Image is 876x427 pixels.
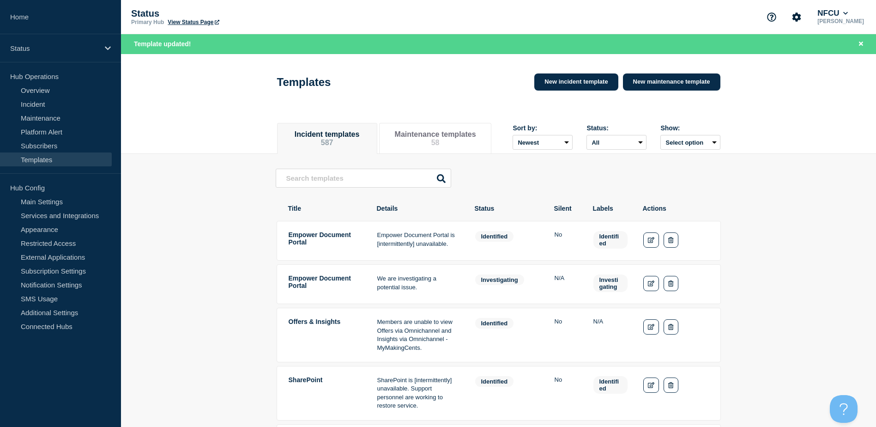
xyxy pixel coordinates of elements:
th: Labels [592,204,628,213]
select: Sort by [513,135,573,150]
span: Identified [593,231,628,249]
button: Select option [660,135,720,150]
td: Details: Empower Document Portal is [intermittently] unavailable.<br/> [377,231,460,251]
button: Maintenance templates 58 [390,130,481,147]
a: Edit [643,319,659,335]
td: Status: identified [475,376,539,411]
div: Sort by: [513,124,573,132]
td: Title: Offers & Insights [288,317,362,353]
button: Support [762,7,781,27]
span: Identified [593,376,628,394]
td: Labels: Identified [593,376,628,411]
span: identified [475,376,514,387]
span: identified [475,231,514,242]
th: Title [288,204,362,213]
p: Status [131,8,316,19]
td: Title: Empower Document Portal [288,274,362,294]
td: Status: identified [475,231,539,251]
iframe: Help Scout Beacon - Open [830,395,858,423]
button: NFCU [816,9,850,18]
th: Actions [642,204,709,213]
td: Details: SharePoint is [intermittently] unavailable. Support personnel are working to restore ser... [377,376,460,411]
td: Details: We are investigating a potential issue.<br/> [377,274,460,294]
td: Silent: No [554,376,578,411]
td: Labels: global.none [593,317,628,353]
td: Silent: No [554,317,578,353]
td: Status: investigating [475,274,539,294]
a: New maintenance template [623,73,720,91]
button: Account settings [787,7,806,27]
p: [PERSON_NAME] [816,18,866,24]
button: Delete [664,319,678,335]
td: Status: identified [475,317,539,353]
a: New incident template [534,73,618,91]
span: Investigating [593,274,628,292]
select: Status [586,135,646,150]
td: Actions: Edit Delete [643,274,709,294]
td: Actions: Edit Delete [643,231,709,251]
th: Silent [554,204,578,213]
th: Status [474,204,539,213]
button: Delete [664,276,678,291]
button: Delete [664,378,678,393]
button: Incident templates 587 [288,130,367,147]
a: Edit [643,276,659,291]
a: Edit [643,232,659,248]
span: identified [475,318,514,329]
td: Title: SharePoint [288,376,362,411]
h1: Templates [277,76,331,89]
td: Actions: Edit Delete [643,376,709,411]
p: Primary Hub [131,19,164,25]
span: 587 [321,139,333,146]
td: Details: Members are unable to view Offers via Omnichannel and Insights via Omnichannel - MyMakin... [377,317,460,353]
p: Status [10,44,99,52]
p: Members are unable to view Offers via Omnichannel and Insights via Omnichannel - MyMakingCents. [377,318,459,352]
a: Edit [643,378,659,393]
span: investigating [475,274,524,285]
td: Silent: N/A [554,274,578,294]
p: Empower Document Portal is [intermittently] unavailable. [377,231,459,248]
td: Silent: No [554,231,578,251]
button: Close banner [855,39,867,49]
p: We are investigating a potential issue. [377,274,459,292]
td: Actions: Edit Delete [643,317,709,353]
span: 58 [431,139,440,146]
p: SharePoint is [intermittently] unavailable. Support personnel are working to restore service. [377,376,459,410]
input: Search templates [276,169,451,188]
td: Title: Empower Document Portal [288,231,362,251]
a: View Status Page [168,19,219,25]
div: Status: [586,124,646,132]
th: Details [376,204,459,213]
div: Show: [660,124,720,132]
td: Labels: Investigating [593,274,628,294]
button: Delete [664,232,678,248]
td: Labels: Identified [593,231,628,251]
span: Template updated! [134,40,191,48]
